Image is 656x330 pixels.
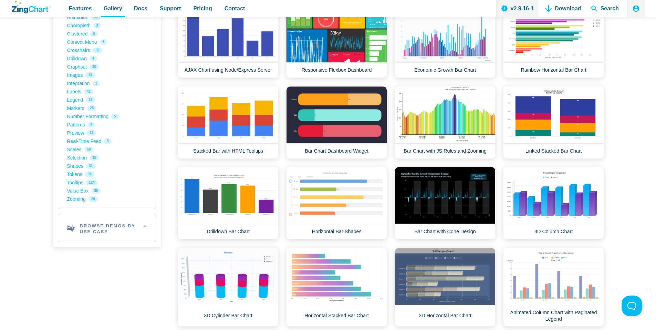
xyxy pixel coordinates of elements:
[69,4,92,13] span: Features
[160,4,181,13] span: Support
[622,296,642,316] iframe: Toggle Customer Support
[225,4,245,13] span: Contact
[395,86,496,159] a: Bar Chart with JS Rules and Zooming
[104,4,122,13] span: Gallery
[395,248,496,327] a: 3D Horizontal Bar Chart
[503,248,604,327] a: Animated Column Chart with Paginated Legend
[58,214,156,242] h2: Browse Demos By Use Case
[286,167,387,239] a: Horizontal Bar Shapes
[178,248,279,327] a: 3D Cylinder Bar Chart
[286,248,387,327] a: Horizontal Stacked Bar Chart
[178,5,279,78] a: AJAX Chart using Node/Express Server
[286,86,387,159] a: Bar Chart Dashboard Widget
[503,5,604,78] a: Rainbow Horizontal Bar Chart
[286,5,387,78] a: Responsive Flexbox Dashboard
[12,1,51,13] a: ZingChart Logo. Click to return to the homepage
[178,86,279,159] a: Stacked Bar with HTML Tooltips
[503,167,604,239] a: 3D Column Chart
[193,4,212,13] span: Pricing
[134,4,147,13] span: Docs
[503,86,604,159] a: Linked Stacked Bar Chart
[395,5,496,78] a: Economic Growth Bar Chart
[395,167,496,239] a: Bar Chart with Cone Design
[178,167,279,239] a: Drilldown Bar Chart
